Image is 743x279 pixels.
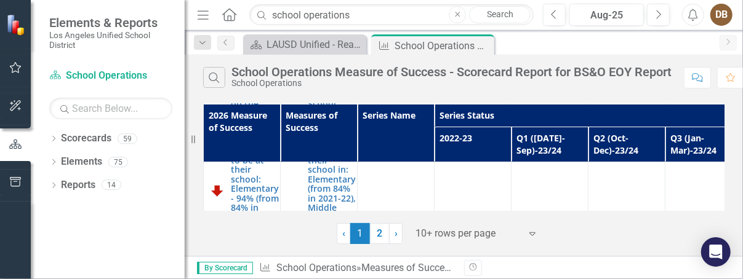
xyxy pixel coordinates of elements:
[246,37,363,52] a: LAUSD Unified - Ready for the World
[469,6,531,23] a: Search
[49,69,172,83] a: School Operations
[249,4,534,26] input: Search ClearPoint...
[231,65,672,79] div: School Operations Measure of Success - Scorecard Report for BS&O EOY Report
[276,262,356,273] a: School Operations
[370,223,390,244] a: 2
[118,133,137,144] div: 59
[61,132,111,146] a: Scorecards
[342,227,345,239] span: ‹
[49,15,172,30] span: Elements & Reports
[231,79,672,88] div: School Operations
[569,4,644,26] button: Aug-25
[197,262,253,274] span: By Scorecard
[108,157,128,167] div: 75
[361,262,454,273] a: Measures of Success
[350,223,370,244] span: 1
[102,180,121,191] div: 14
[267,37,363,52] div: LAUSD Unified - Ready for the World
[395,38,491,53] div: School Operations Measure of Success - Scorecard Report for BS&O EOY Report
[710,4,733,26] button: DB
[61,178,95,192] a: Reports
[210,183,225,198] img: Off Track
[61,155,102,169] a: Elements
[49,30,172,50] small: Los Angeles Unified School District
[259,261,455,275] div: » »
[701,237,731,267] div: Open Intercom Messenger
[6,14,28,35] img: ClearPoint Strategy
[574,8,640,23] div: Aug-25
[395,227,398,239] span: ›
[49,98,172,119] input: Search Below...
